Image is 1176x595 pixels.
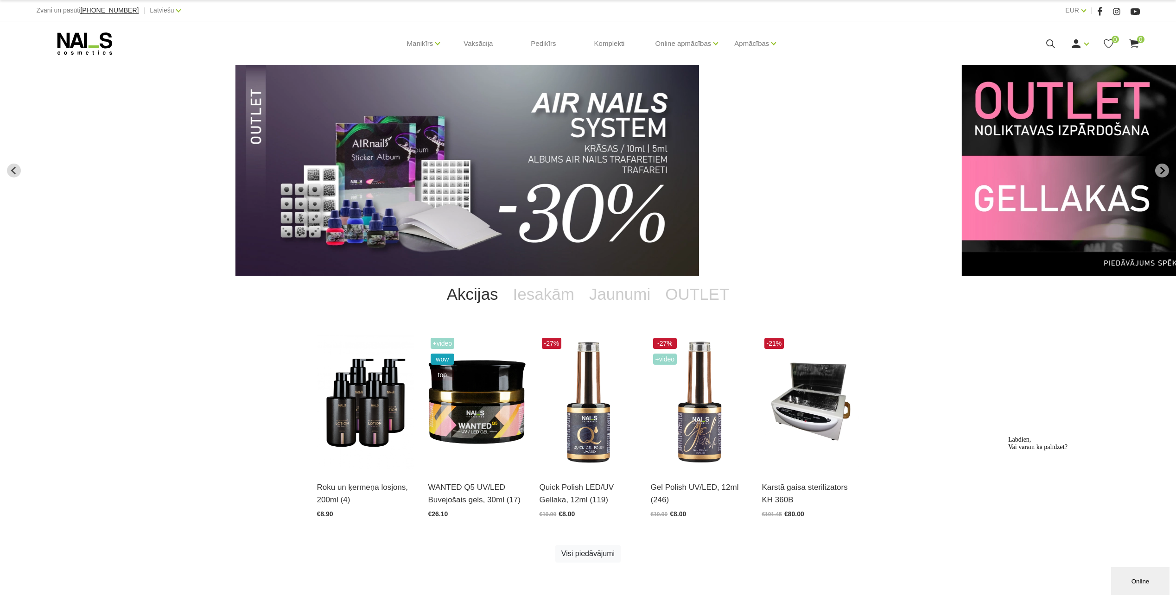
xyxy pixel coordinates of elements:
span: +Video [431,338,455,349]
span: €8.90 [317,510,333,518]
span: | [1091,5,1093,16]
a: OUTLET [658,276,737,313]
a: 0 [1128,38,1140,50]
span: €8.00 [559,510,575,518]
a: EUR [1065,5,1079,16]
img: Ilgnoturīga, intensīvi pigmentēta gellaka. Viegli klājas, lieliski žūst, nesaraujas, neatkāpjas n... [651,335,748,469]
a: Jaunumi [582,276,658,313]
a: Online apmācības [655,25,711,62]
span: top [431,369,455,380]
a: 0 [1103,38,1114,50]
a: Vaksācija [456,21,500,66]
a: Latviešu [150,5,174,16]
div: Labdien,Vai varam kā palīdzēt? [4,4,171,19]
a: [PHONE_NUMBER] [80,7,139,14]
span: 0 [1137,36,1144,43]
img: Karstā gaisa sterilizatoru var izmantot skaistumkopšanas salonos, manikīra kabinetos, ēdināšanas ... [762,335,859,469]
a: Quick Polish LED/UV Gellaka, 12ml (119) [540,481,637,506]
span: -27% [653,338,677,349]
span: €80.00 [784,510,804,518]
a: Akcijas [439,276,506,313]
button: Previous slide [7,164,21,177]
span: | [143,5,145,16]
div: Zvani un pasūti [36,5,139,16]
a: Visi piedāvājumi [555,545,621,563]
a: Gel Polish UV/LED, 12ml (246) [651,481,748,506]
a: Komplekti [587,21,632,66]
span: Labdien, Vai varam kā palīdzēt? [4,4,63,18]
span: €10.90 [540,511,557,518]
iframe: chat widget [1111,565,1171,595]
img: BAROJOŠS roku un ķermeņa LOSJONSBALI COCONUT barojošs roku un ķermeņa losjons paredzēts jebkura t... [317,335,414,469]
span: +Video [653,354,677,365]
span: €8.00 [670,510,686,518]
span: [PHONE_NUMBER] [80,6,139,14]
a: Roku un ķermeņa losjons, 200ml (4) [317,481,414,506]
span: €101.45 [762,511,782,518]
span: €10.90 [651,511,668,518]
span: 0 [1112,36,1119,43]
button: Next slide [1155,164,1169,177]
img: Gels WANTED NAILS cosmetics tehniķu komanda ir radījusi gelu, kas ilgi jau ir katra meistara mekl... [428,335,526,469]
li: 9 of 11 [235,65,941,276]
span: wow [431,354,455,365]
a: Manikīrs [407,25,433,62]
a: Karstā gaisa sterilizators KH 360B [762,481,859,506]
a: Iesakām [506,276,582,313]
span: -21% [764,338,784,349]
span: -27% [542,338,562,349]
iframe: chat widget [1004,432,1171,563]
span: €26.10 [428,510,448,518]
a: WANTED Q5 UV/LED Būvējošais gels, 30ml (17) [428,481,526,506]
a: Pedikīrs [523,21,563,66]
img: Ātri, ērti un vienkārši!Intensīvi pigmentēta gellaka, kas perfekti klājas arī vienā slānī, tādā v... [540,335,637,469]
a: Apmācības [734,25,769,62]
